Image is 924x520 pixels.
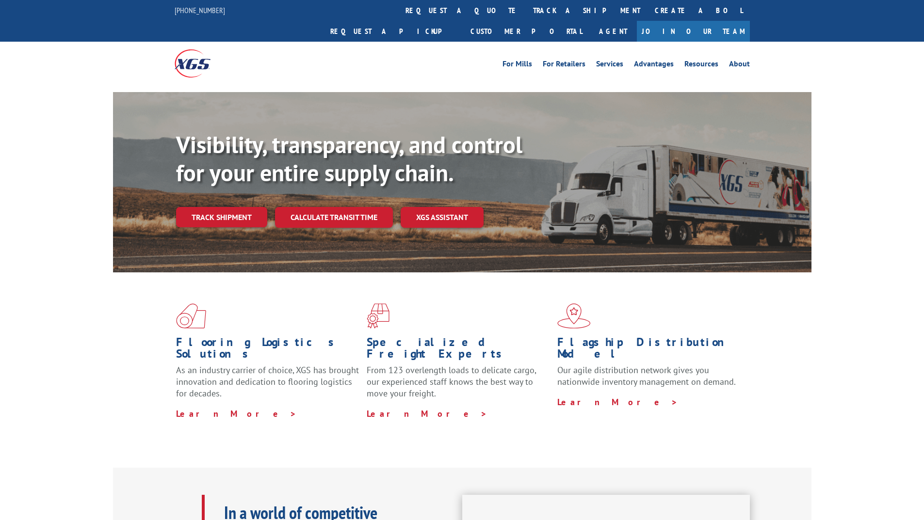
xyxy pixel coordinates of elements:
[596,60,623,71] a: Services
[543,60,585,71] a: For Retailers
[367,336,550,364] h1: Specialized Freight Experts
[176,408,297,419] a: Learn More >
[176,303,206,329] img: xgs-icon-total-supply-chain-intelligence-red
[589,21,637,42] a: Agent
[367,364,550,408] p: From 123 overlength loads to delicate cargo, our experienced staff knows the best way to move you...
[557,336,741,364] h1: Flagship Distribution Model
[557,396,678,408] a: Learn More >
[323,21,463,42] a: Request a pickup
[176,129,522,188] b: Visibility, transparency, and control for your entire supply chain.
[175,5,225,15] a: [PHONE_NUMBER]
[557,364,736,387] span: Our agile distribution network gives you nationwide inventory management on demand.
[557,303,591,329] img: xgs-icon-flagship-distribution-model-red
[367,408,487,419] a: Learn More >
[401,207,484,228] a: XGS ASSISTANT
[634,60,674,71] a: Advantages
[729,60,750,71] a: About
[503,60,532,71] a: For Mills
[176,364,359,399] span: As an industry carrier of choice, XGS has brought innovation and dedication to flooring logistics...
[275,207,393,228] a: Calculate transit time
[463,21,589,42] a: Customer Portal
[684,60,718,71] a: Resources
[176,207,267,227] a: Track shipment
[367,303,389,329] img: xgs-icon-focused-on-flooring-red
[176,336,359,364] h1: Flooring Logistics Solutions
[637,21,750,42] a: Join Our Team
